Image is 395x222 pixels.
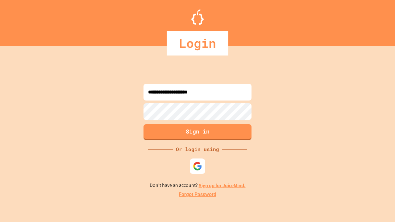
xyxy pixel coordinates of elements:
div: Login [167,31,228,55]
img: google-icon.svg [193,162,202,171]
div: Or login using [173,146,222,153]
button: Sign in [143,124,252,140]
p: Don't have an account? [150,182,246,189]
a: Forgot Password [179,191,216,198]
img: Logo.svg [191,9,204,25]
a: Sign up for JuiceMind. [199,182,246,189]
